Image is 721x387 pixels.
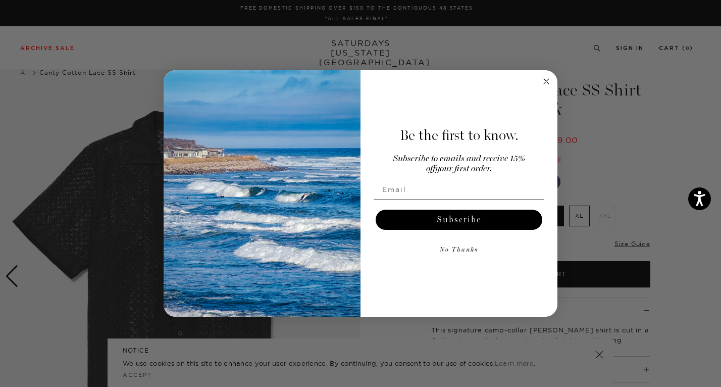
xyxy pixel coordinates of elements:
[374,200,544,200] img: underline
[164,70,360,317] img: 125c788d-000d-4f3e-b05a-1b92b2a23ec9.jpeg
[374,179,544,200] input: Email
[376,210,542,230] button: Subscribe
[540,75,552,87] button: Close dialog
[400,127,519,144] span: Be the first to know.
[426,165,435,173] span: off
[435,165,492,173] span: your first order.
[374,240,544,260] button: No Thanks
[393,155,525,163] span: Subscribe to emails and receive 15%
